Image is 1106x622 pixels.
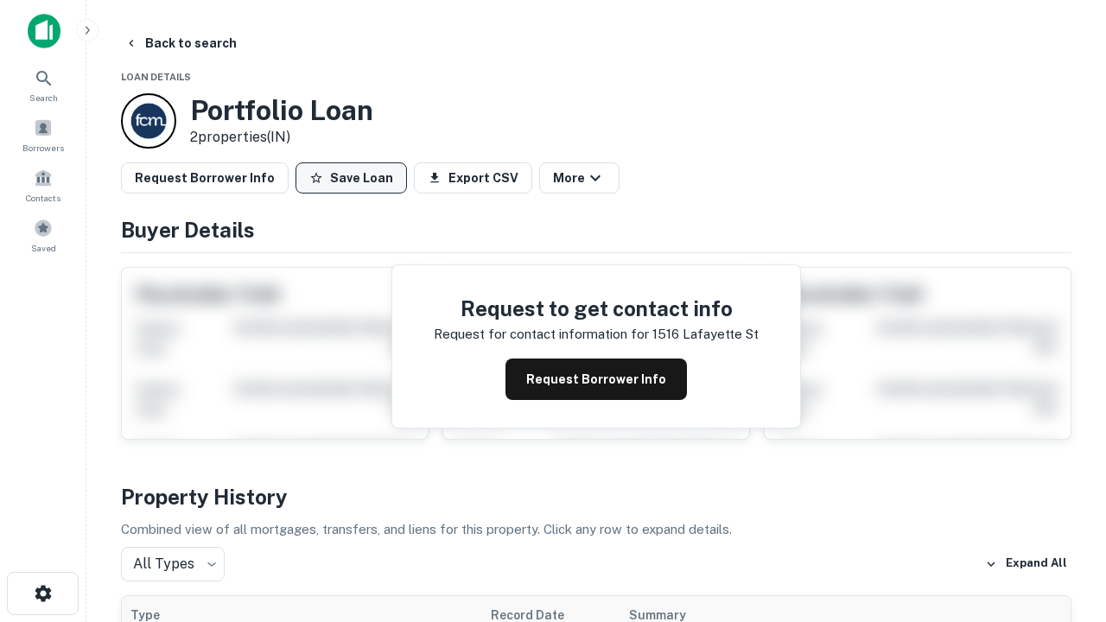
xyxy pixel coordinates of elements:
a: Contacts [5,162,81,208]
span: Contacts [26,191,60,205]
span: Loan Details [121,72,191,82]
span: Saved [31,241,56,255]
button: Request Borrower Info [121,162,289,194]
h4: Request to get contact info [434,293,759,324]
p: Combined view of all mortgages, transfers, and liens for this property. Click any row to expand d... [121,519,1071,540]
h4: Buyer Details [121,214,1071,245]
a: Saved [5,212,81,258]
h4: Property History [121,481,1071,512]
span: Search [29,91,58,105]
p: Request for contact information for [434,324,649,345]
a: Search [5,61,81,108]
button: Back to search [118,28,244,59]
p: 2 properties (IN) [190,127,373,148]
button: Export CSV [414,162,532,194]
img: capitalize-icon.png [28,14,60,48]
h3: Portfolio Loan [190,94,373,127]
p: 1516 lafayette st [652,324,759,345]
button: Expand All [981,551,1071,577]
span: Borrowers [22,141,64,155]
button: More [539,162,620,194]
a: Borrowers [5,111,81,158]
button: Request Borrower Info [505,359,687,400]
button: Save Loan [296,162,407,194]
iframe: Chat Widget [1020,428,1106,511]
div: All Types [121,547,225,581]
